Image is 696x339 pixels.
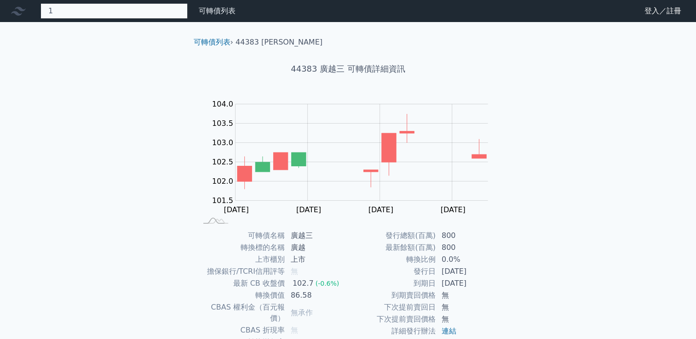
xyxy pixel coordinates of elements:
td: CBAS 折現率 [197,324,285,336]
td: 無 [436,313,499,325]
tspan: 102.0 [212,177,233,186]
td: 到期賣回價格 [348,289,436,301]
td: 轉換標的名稱 [197,242,285,254]
td: 廣越 [285,242,348,254]
td: 最新餘額(百萬) [348,242,436,254]
tspan: 103.0 [212,138,233,147]
a: 連結 [442,327,456,335]
h1: 44383 廣越三 可轉債詳細資訊 [186,62,510,75]
tspan: [DATE] [224,205,249,214]
tspan: [DATE] [296,205,321,214]
span: 無 [291,267,298,276]
input: 搜尋可轉債 代號／名稱 [40,3,188,19]
td: 可轉債名稱 [197,230,285,242]
td: 86.58 [285,289,348,301]
li: 44383 [PERSON_NAME] [236,37,322,48]
div: 102.7 [291,278,316,289]
tspan: 101.5 [212,196,233,205]
span: 無 [291,326,298,334]
td: 轉換價值 [197,289,285,301]
tspan: 104.0 [212,100,233,108]
td: 轉換比例 [348,254,436,266]
td: [DATE] [436,277,499,289]
td: 無 [436,289,499,301]
span: 無承作 [291,308,313,317]
a: 登入／註冊 [637,4,689,18]
td: 發行總額(百萬) [348,230,436,242]
a: 可轉債列表 [194,38,230,46]
td: 發行日 [348,266,436,277]
td: 廣越三 [285,230,348,242]
g: Chart [207,100,502,214]
td: 下次提前賣回日 [348,301,436,313]
td: [DATE] [436,266,499,277]
td: 800 [436,230,499,242]
td: 上市 [285,254,348,266]
td: 擔保銀行/TCRI信用評等 [197,266,285,277]
td: 到期日 [348,277,436,289]
tspan: 103.5 [212,119,233,128]
tspan: 102.5 [212,158,233,166]
td: 最新 CB 收盤價 [197,277,285,289]
td: 無 [436,301,499,313]
tspan: [DATE] [368,205,393,214]
td: 詳細發行辦法 [348,325,436,337]
td: 0.0% [436,254,499,266]
td: 下次提前賣回價格 [348,313,436,325]
li: › [194,37,233,48]
td: 上市櫃別 [197,254,285,266]
tspan: [DATE] [441,205,466,214]
td: 800 [436,242,499,254]
a: 可轉債列表 [199,6,236,15]
td: CBAS 權利金（百元報價） [197,301,285,324]
span: (-0.6%) [316,280,339,287]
